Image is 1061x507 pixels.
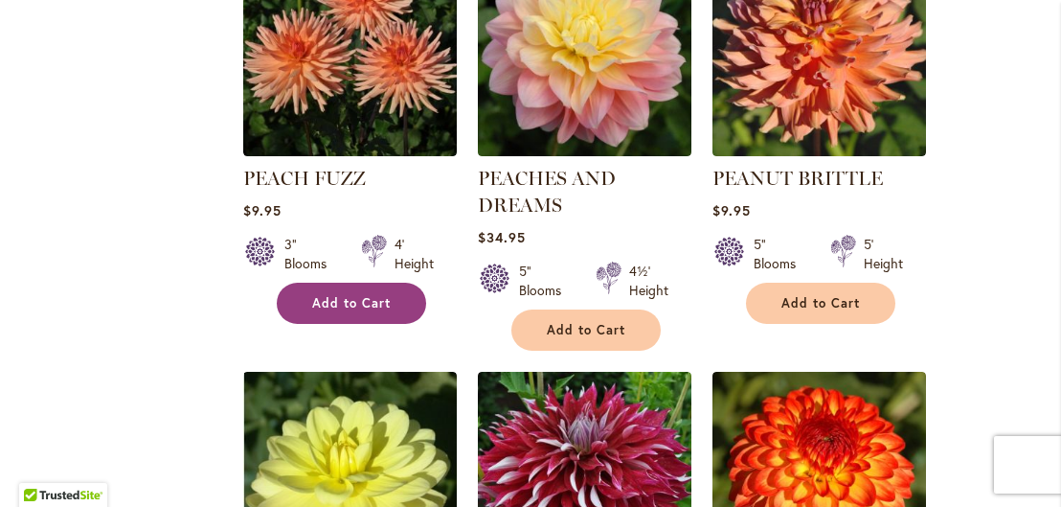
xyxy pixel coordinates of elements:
[547,322,625,338] span: Add to Cart
[478,142,691,160] a: PEACHES AND DREAMS
[629,262,668,300] div: 4½' Height
[864,235,903,273] div: 5' Height
[284,235,338,273] div: 3" Blooms
[781,295,860,311] span: Add to Cart
[746,283,895,324] button: Add to Cart
[511,310,661,351] button: Add to Cart
[478,167,616,217] a: PEACHES AND DREAMS
[754,235,807,273] div: 5" Blooms
[712,142,926,160] a: PEANUT BRITTLE
[712,167,883,190] a: PEANUT BRITTLE
[14,439,68,493] iframe: Launch Accessibility Center
[478,228,526,246] span: $34.95
[277,283,426,324] button: Add to Cart
[243,167,366,190] a: PEACH FUZZ
[312,295,391,311] span: Add to Cart
[243,201,282,219] span: $9.95
[712,201,751,219] span: $9.95
[243,142,457,160] a: PEACH FUZZ
[395,235,434,273] div: 4' Height
[519,262,573,300] div: 5" Blooms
